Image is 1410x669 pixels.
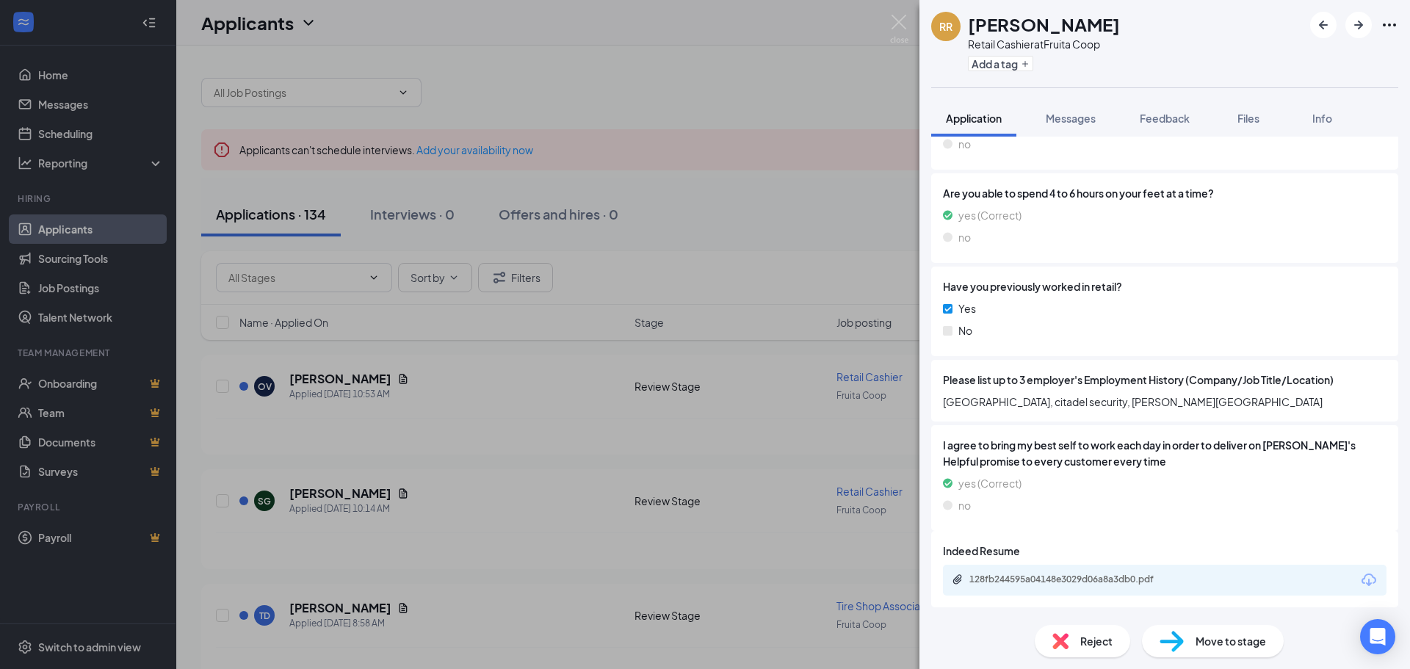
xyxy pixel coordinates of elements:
span: Move to stage [1196,633,1266,649]
span: no [958,497,971,513]
button: ArrowLeftNew [1310,12,1337,38]
button: ArrowRight [1345,12,1372,38]
span: Application [946,112,1002,125]
span: no [958,229,971,245]
a: Paperclip128fb244595a04148e3029d06a8a3db0.pdf [952,574,1190,587]
span: Info [1312,112,1332,125]
svg: ArrowRight [1350,16,1367,34]
svg: ArrowLeftNew [1315,16,1332,34]
span: Reject [1080,633,1113,649]
span: I agree to bring my best self to work each day in order to deliver on [PERSON_NAME]'s Helpful pro... [943,437,1386,469]
span: Feedback [1140,112,1190,125]
span: Have you previously worked in retail? [943,278,1122,294]
div: Retail Cashier at Fruita Coop [968,37,1120,51]
span: Are you able to spend 4 to 6 hours on your feet at a time? [943,185,1386,201]
span: yes (Correct) [958,475,1022,491]
div: RR [939,19,952,34]
svg: Ellipses [1381,16,1398,34]
span: no [958,136,971,152]
button: PlusAdd a tag [968,56,1033,71]
span: Files [1237,112,1259,125]
span: [GEOGRAPHIC_DATA], citadel security, [PERSON_NAME][GEOGRAPHIC_DATA] [943,394,1386,410]
div: 128fb244595a04148e3029d06a8a3db0.pdf [969,574,1175,585]
svg: Plus [1021,59,1030,68]
span: Yes [958,300,976,317]
svg: Download [1360,571,1378,589]
span: No [958,322,972,339]
span: Indeed Resume [943,543,1020,559]
span: Messages [1046,112,1096,125]
h1: [PERSON_NAME] [968,12,1120,37]
div: Open Intercom Messenger [1360,619,1395,654]
span: Please list up to 3 employer's Employment History (Company/Job Title/Location) [943,372,1334,388]
span: yes (Correct) [958,207,1022,223]
svg: Paperclip [952,574,963,585]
